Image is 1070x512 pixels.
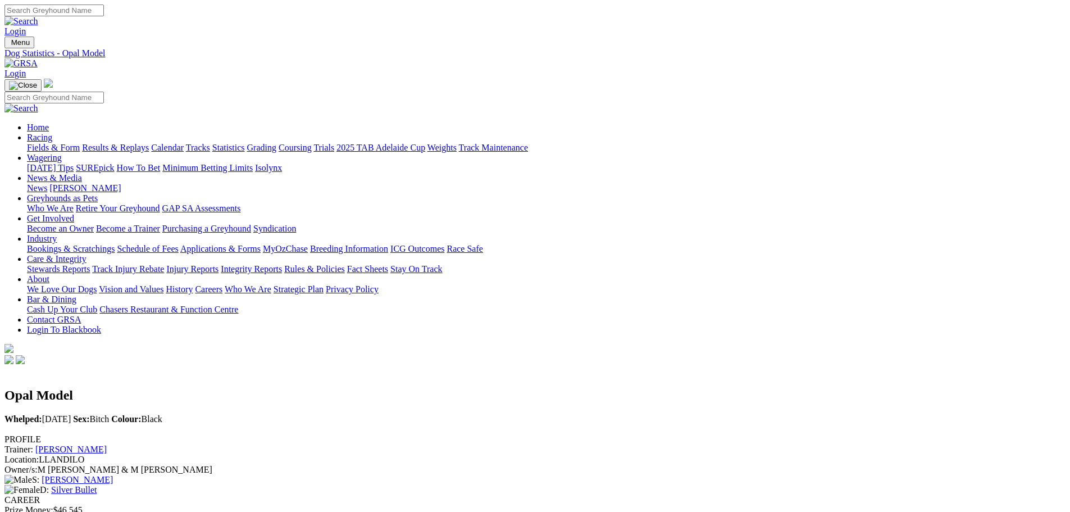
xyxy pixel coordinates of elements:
a: Grading [247,143,276,152]
button: Toggle navigation [4,37,34,48]
input: Search [4,4,104,16]
img: Female [4,485,40,495]
a: Schedule of Fees [117,244,178,253]
a: Tracks [186,143,210,152]
a: Rules & Policies [284,264,345,274]
a: Become an Owner [27,224,94,233]
a: GAP SA Assessments [162,203,241,213]
a: Trials [313,143,334,152]
a: Integrity Reports [221,264,282,274]
div: Wagering [27,163,1066,173]
div: News & Media [27,183,1066,193]
a: Who We Are [225,284,271,294]
div: Care & Integrity [27,264,1066,274]
a: Cash Up Your Club [27,305,97,314]
a: Contact GRSA [27,315,81,324]
a: [DATE] Tips [27,163,74,173]
a: SUREpick [76,163,114,173]
div: CAREER [4,495,1066,505]
span: [DATE] [4,414,71,424]
a: We Love Our Dogs [27,284,97,294]
div: Get Involved [27,224,1066,234]
a: Minimum Betting Limits [162,163,253,173]
img: logo-grsa-white.png [44,79,53,88]
h2: Opal Model [4,388,1066,403]
a: Purchasing a Greyhound [162,224,251,233]
a: Coursing [279,143,312,152]
a: MyOzChase [263,244,308,253]
a: Vision and Values [99,284,163,294]
img: Search [4,103,38,114]
div: PROFILE [4,434,1066,445]
div: Racing [27,143,1066,153]
a: Retire Your Greyhound [76,203,160,213]
a: Track Injury Rebate [92,264,164,274]
a: Applications & Forms [180,244,261,253]
span: Menu [11,38,30,47]
b: Colour: [111,414,141,424]
a: Stewards Reports [27,264,90,274]
div: Industry [27,244,1066,254]
a: Statistics [212,143,245,152]
a: Get Involved [27,214,74,223]
a: Dog Statistics - Opal Model [4,48,1066,58]
a: Who We Are [27,203,74,213]
a: [PERSON_NAME] [35,445,107,454]
span: Location: [4,455,39,464]
a: Careers [195,284,222,294]
b: Whelped: [4,414,42,424]
a: Fields & Form [27,143,80,152]
div: M [PERSON_NAME] & M [PERSON_NAME] [4,465,1066,475]
span: Black [111,414,162,424]
img: GRSA [4,58,38,69]
a: Race Safe [447,244,482,253]
a: 2025 TAB Adelaide Cup [336,143,425,152]
a: Strategic Plan [274,284,324,294]
a: History [166,284,193,294]
img: facebook.svg [4,355,13,364]
div: Bar & Dining [27,305,1066,315]
a: ICG Outcomes [390,244,444,253]
a: Bar & Dining [27,294,76,304]
div: About [27,284,1066,294]
a: About [27,274,49,284]
a: Calendar [151,143,184,152]
a: Breeding Information [310,244,388,253]
input: Search [4,92,104,103]
a: [PERSON_NAME] [49,183,121,193]
span: Bitch [73,414,109,424]
a: Wagering [27,153,62,162]
a: Login [4,26,26,36]
a: Industry [27,234,57,243]
a: Racing [27,133,52,142]
a: Fact Sheets [347,264,388,274]
a: News & Media [27,173,82,183]
span: Owner/s: [4,465,38,474]
div: Greyhounds as Pets [27,203,1066,214]
a: [PERSON_NAME] [42,475,113,484]
img: Male [4,475,32,485]
a: Login [4,69,26,78]
a: Bookings & Scratchings [27,244,115,253]
a: Home [27,123,49,132]
a: Silver Bullet [51,485,97,495]
button: Toggle navigation [4,79,42,92]
a: Results & Replays [82,143,149,152]
a: Stay On Track [390,264,442,274]
a: Privacy Policy [326,284,379,294]
a: Login To Blackbook [27,325,101,334]
div: LLANDILO [4,455,1066,465]
a: News [27,183,47,193]
span: D: [4,485,49,495]
a: How To Bet [117,163,161,173]
a: Become a Trainer [96,224,160,233]
a: Isolynx [255,163,282,173]
img: logo-grsa-white.png [4,344,13,353]
img: twitter.svg [16,355,25,364]
a: Injury Reports [166,264,218,274]
img: Close [9,81,37,90]
a: Care & Integrity [27,254,86,264]
a: Weights [427,143,457,152]
img: Search [4,16,38,26]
